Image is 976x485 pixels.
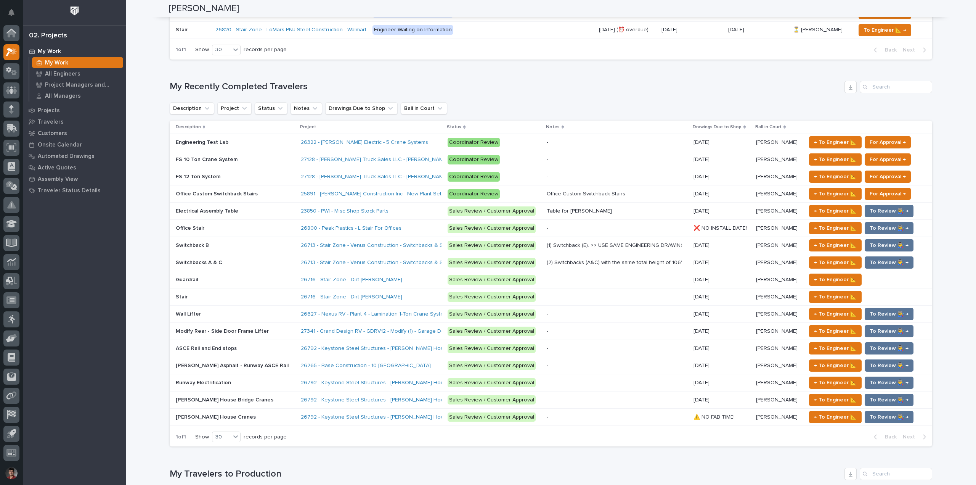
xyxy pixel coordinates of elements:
span: Next [903,433,920,440]
button: For Approval → [865,188,911,200]
a: 26792 - Keystone Steel Structures - [PERSON_NAME] House [301,414,450,421]
tr: Modify Rear - Side Door Frame LifterModify Rear - Side Door Frame Lifter 27341 - Grand Design RV ... [170,323,932,340]
span: ← To Engineer 📐 [814,206,857,216]
button: For Approval → [865,153,911,166]
span: ← To Engineer 📐 [814,344,857,353]
button: ← To Engineer 📐 [809,377,862,389]
a: 23850 - PWI - Misc Shop Stock Parts [301,208,388,214]
div: Office Custom Switchback Stairs [547,191,625,197]
h2: [PERSON_NAME] [169,3,239,14]
p: [PERSON_NAME] [756,138,799,146]
button: To Review 👨‍🏭 → [865,205,913,217]
tr: Office StairOffice Stair 26800 - Peak Plastics - L Stair For Offices Sales Review / Customer Appr... [170,220,932,237]
div: Sales Review / Customer Approval [448,395,536,405]
div: Sales Review / Customer Approval [448,378,536,388]
p: [DATE] [693,206,711,214]
button: ← To Engineer 📐 [809,359,862,372]
a: 26716 - Stair Zone - Dirt [PERSON_NAME] [301,294,402,300]
tr: FS 12 Ton SystemFS 12 Ton System 27128 - [PERSON_NAME] Truck Sales LLC - [PERSON_NAME] Systems Co... [170,168,932,185]
a: Travelers [23,116,126,127]
p: [PERSON_NAME] [756,241,799,249]
p: [DATE] [693,155,711,163]
span: To Review 👨‍🏭 → [870,241,909,250]
button: Notes [291,102,322,114]
div: Sales Review / Customer Approval [448,361,536,371]
button: ← To Engineer 📐 [809,222,862,234]
span: To Review 👨‍🏭 → [870,309,909,319]
span: To Review 👨‍🏭 → [870,344,909,353]
p: [DATE] (⏰ overdue) [599,25,650,33]
a: Project Managers and Engineers [29,79,126,90]
button: To Review 👨‍🏭 → [865,308,913,320]
img: Workspace Logo [67,4,82,18]
a: 26713 - Stair Zone - Venus Construction - Switchbacks & Stairtowers [301,242,467,249]
p: Project Managers and Engineers [45,82,120,89]
span: ← To Engineer 📐 [814,275,857,284]
p: ⏳ [PERSON_NAME] [793,25,844,33]
button: ← To Engineer 📐 [809,239,862,251]
p: [PERSON_NAME] House Cranes [176,412,257,421]
a: 26716 - Stair Zone - Dirt [PERSON_NAME] [301,277,402,283]
p: My Work [45,60,68,66]
button: Next [900,47,932,53]
p: [PERSON_NAME] [756,189,799,197]
p: Description [176,123,201,131]
p: [DATE] [693,378,711,386]
a: My Work [29,57,126,68]
span: ← To Engineer 📐 [814,172,857,181]
div: Engineer Waiting on Information [372,25,453,35]
div: - [547,363,548,369]
span: ← To Engineer 📐 [814,412,857,422]
button: To Review 👨‍🏭 → [865,394,913,406]
div: Sales Review / Customer Approval [448,292,536,302]
div: Sales Review / Customer Approval [448,309,536,319]
p: [PERSON_NAME] [756,206,799,214]
p: [DATE] [693,275,711,283]
a: 26265 - Base Construction - 10 [GEOGRAPHIC_DATA] [301,363,431,369]
tr: Office Custom Switchback StairsOffice Custom Switchback Stairs 25891 - [PERSON_NAME] Construction... [170,185,932,203]
span: ← To Engineer 📐 [814,155,857,164]
div: - [547,277,548,283]
div: Search [860,468,932,480]
a: 27128 - [PERSON_NAME] Truck Sales LLC - [PERSON_NAME] Systems [301,174,470,180]
button: Back [868,433,900,440]
p: [DATE] [661,27,722,33]
div: (2) Switchbacks (A&C) with the same total height of 106". >> USE SAME ENGINEERING DRAWINGS AS JOB... [547,259,680,266]
p: [PERSON_NAME] [756,344,799,352]
span: ← To Engineer 📐 [814,327,857,336]
p: FS 12 Ton System [176,172,222,180]
p: Active Quotes [38,164,76,171]
span: ← To Engineer 📐 [814,378,857,387]
p: Switchbacks A & C [176,258,224,266]
tr: GuardrailGuardrail 26716 - Stair Zone - Dirt [PERSON_NAME] Sales Review / Customer Approval- [DAT... [170,271,932,288]
p: [DATE] [693,172,711,180]
p: [PERSON_NAME] [756,224,799,232]
div: - [547,156,548,163]
p: [PERSON_NAME] [756,172,799,180]
a: Assembly View [23,173,126,185]
button: ← To Engineer 📐 [809,188,862,200]
div: 02. Projects [29,32,67,40]
p: Travelers [38,119,64,126]
button: Drawings Due to Shop [325,102,398,114]
tr: [PERSON_NAME] House Cranes[PERSON_NAME] House Cranes 26792 - Keystone Steel Structures - [PERSON_... [170,409,932,426]
a: 26800 - Peak Plastics - L Stair For Offices [301,225,401,232]
div: Sales Review / Customer Approval [448,258,536,267]
span: To Review 👨‍🏭 → [870,395,909,404]
button: Status [255,102,287,114]
div: (1) Switchback (E). >> USE SAME ENGINEERING DRAWINGS AS JOB#26427 << with only 1 adjustment (chan... [547,242,680,249]
p: [PERSON_NAME] [756,327,799,335]
tr: [PERSON_NAME] House Bridge Cranes[PERSON_NAME] House Bridge Cranes 26792 - Keystone Steel Structu... [170,392,932,409]
a: 26792 - Keystone Steel Structures - [PERSON_NAME] House [301,397,450,403]
span: For Approval → [870,138,906,147]
button: ← To Engineer 📐 [809,136,862,148]
button: To Review 👨‍🏭 → [865,342,913,354]
div: - [470,27,472,33]
div: Sales Review / Customer Approval [448,327,536,336]
p: [DATE] [728,25,746,33]
h1: My Recently Completed Travelers [170,81,841,92]
p: [PERSON_NAME] [756,275,799,283]
span: For Approval → [870,155,906,164]
p: All Engineers [45,71,80,77]
button: For Approval → [865,136,911,148]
